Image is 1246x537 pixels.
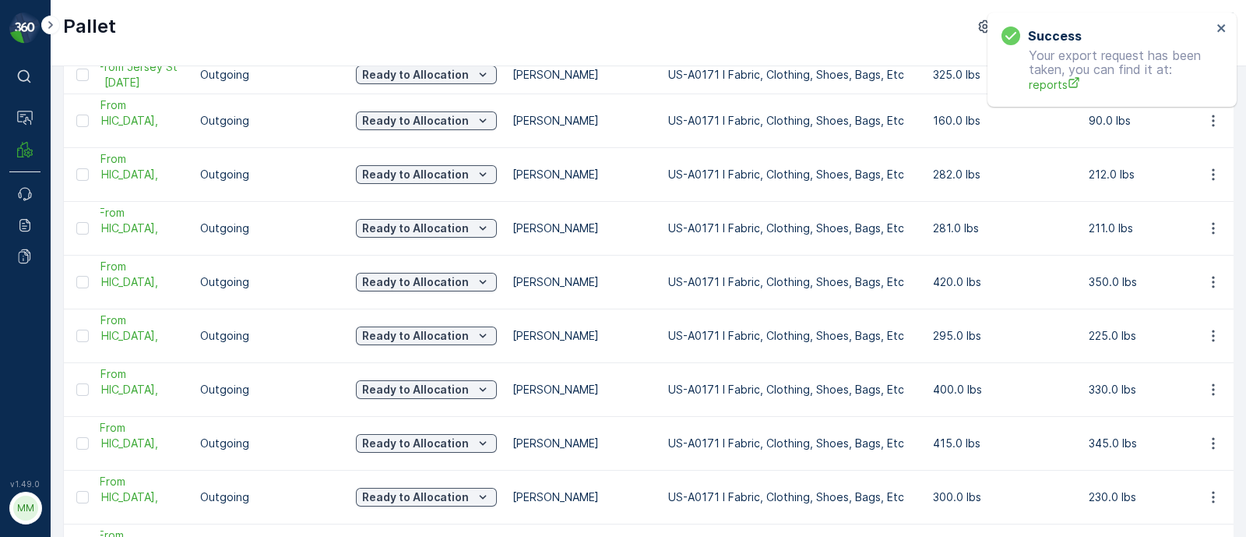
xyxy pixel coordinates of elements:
[44,259,185,306] span: Shoes #6, From [GEOGRAPHIC_DATA], [DATE]
[44,151,185,198] span: Shoes #8, From [GEOGRAPHIC_DATA], [DATE]
[505,94,660,147] td: [PERSON_NAME]
[356,488,497,507] button: Ready to Allocation
[1081,416,1237,470] td: 345.0 lbs
[356,380,497,399] button: Ready to Allocation
[9,12,40,44] img: logo
[505,416,660,470] td: [PERSON_NAME]
[44,259,185,306] a: Shoes #6, From Jersey St, 10/28/24
[192,470,348,524] td: Outgoing
[925,470,1081,524] td: 300.0 lbs
[9,479,40,489] span: v 1.49.0
[192,255,348,309] td: Outgoing
[192,201,348,255] td: Outgoing
[76,69,89,81] div: Toggle Row Selected
[192,309,348,362] td: Outgoing
[362,328,469,344] p: Ready to Allocation
[356,327,497,345] button: Ready to Allocation
[925,416,1081,470] td: 415.0 lbs
[660,470,925,524] td: US-A0171 I Fabric, Clothing, Shoes, Bags, Etc
[362,67,469,83] p: Ready to Allocation
[925,201,1081,255] td: 281.0 lbs
[1081,147,1237,201] td: 212.0 lbs
[76,222,89,235] div: Toggle Row Selected
[13,496,38,521] div: MM
[192,55,348,94] td: Outgoing
[356,165,497,184] button: Ready to Allocation
[192,416,348,470] td: Outgoing
[1001,48,1212,93] p: Your export request has been taken, you can find it at:
[660,362,925,416] td: US-A0171 I Fabric, Clothing, Shoes, Bags, Etc
[44,420,185,467] span: Shoes #3, From [GEOGRAPHIC_DATA], [DATE]
[76,115,89,127] div: Toggle Row Selected
[362,221,469,236] p: Ready to Allocation
[505,470,660,524] td: [PERSON_NAME]
[76,168,89,181] div: Toggle Row Selected
[1081,362,1237,416] td: 330.0 lbs
[76,330,89,342] div: Toggle Row Selected
[356,273,497,291] button: Ready to Allocation
[356,111,497,130] button: Ready to Allocation
[1081,201,1237,255] td: 211.0 lbs
[44,205,185,252] span: Shoes #7, From [GEOGRAPHIC_DATA], [DATE]
[76,437,89,450] div: Toggle Row Selected
[660,201,925,255] td: US-A0171 I Fabric, Clothing, Shoes, Bags, Etc
[925,309,1081,362] td: 295.0 lbs
[925,147,1081,201] td: 282.0 lbs
[660,55,925,94] td: US-A0171 I Fabric, Clothing, Shoes, Bags, Etc
[44,313,185,359] span: Shoes #5, From [GEOGRAPHIC_DATA], [DATE]
[660,94,925,147] td: US-A0171 I Fabric, Clothing, Shoes, Bags, Etc
[44,97,185,144] span: Shoes #9, From [GEOGRAPHIC_DATA], [DATE]
[505,55,660,94] td: [PERSON_NAME]
[505,201,660,255] td: [PERSON_NAME]
[44,366,185,413] span: Shoes #4, From [GEOGRAPHIC_DATA], [DATE]
[1081,470,1237,524] td: 230.0 lbs
[660,255,925,309] td: US-A0171 I Fabric, Clothing, Shoes, Bags, Etc
[63,14,116,39] p: Pallet
[44,205,185,252] a: Shoes #7, From Jersey St, 10/28/24
[76,276,89,288] div: Toggle Row Selected
[44,366,185,413] a: Shoes #4, From Jersey St, 10/28/24
[356,65,497,84] button: Ready to Allocation
[660,147,925,201] td: US-A0171 I Fabric, Clothing, Shoes, Bags, Etc
[192,362,348,416] td: Outgoing
[9,492,40,525] button: MM
[1028,26,1082,45] h3: Success
[362,436,469,451] p: Ready to Allocation
[505,255,660,309] td: [PERSON_NAME]
[925,55,1081,94] td: 325.0 lbs
[76,383,89,396] div: Toggle Row Selected
[44,474,185,521] span: Shoes #2, From [GEOGRAPHIC_DATA], [DATE]
[44,151,185,198] a: Shoes #8, From Jersey St, 10/28/24
[660,416,925,470] td: US-A0171 I Fabric, Clothing, Shoes, Bags, Etc
[362,113,469,129] p: Ready to Allocation
[362,274,469,290] p: Ready to Allocation
[1081,255,1237,309] td: 350.0 lbs
[925,362,1081,416] td: 400.0 lbs
[362,382,469,397] p: Ready to Allocation
[44,97,185,144] a: Shoes #9, From Jersey St, 10/28/24
[1081,309,1237,362] td: 225.0 lbs
[44,59,185,90] span: Shoes #1, From Jersey St (Truck #2), [DATE]
[505,362,660,416] td: [PERSON_NAME]
[1216,22,1227,37] button: close
[660,309,925,362] td: US-A0171 I Fabric, Clothing, Shoes, Bags, Etc
[44,474,185,521] a: Shoes #2, From Jersey St, 10/28/24
[44,313,185,359] a: Shoes #5, From Jersey St, 10/28/24
[505,309,660,362] td: [PERSON_NAME]
[44,59,185,90] a: Shoes #1, From Jersey St (Truck #2), 10/29/24
[362,167,469,182] p: Ready to Allocation
[192,147,348,201] td: Outgoing
[356,219,497,238] button: Ready to Allocation
[44,420,185,467] a: Shoes #3, From Jersey St, 10/28/24
[925,255,1081,309] td: 420.0 lbs
[356,434,497,453] button: Ready to Allocation
[192,94,348,147] td: Outgoing
[505,147,660,201] td: [PERSON_NAME]
[76,491,89,503] div: Toggle Row Selected
[1029,76,1212,93] a: reports
[925,94,1081,147] td: 160.0 lbs
[362,489,469,505] p: Ready to Allocation
[1081,94,1237,147] td: 90.0 lbs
